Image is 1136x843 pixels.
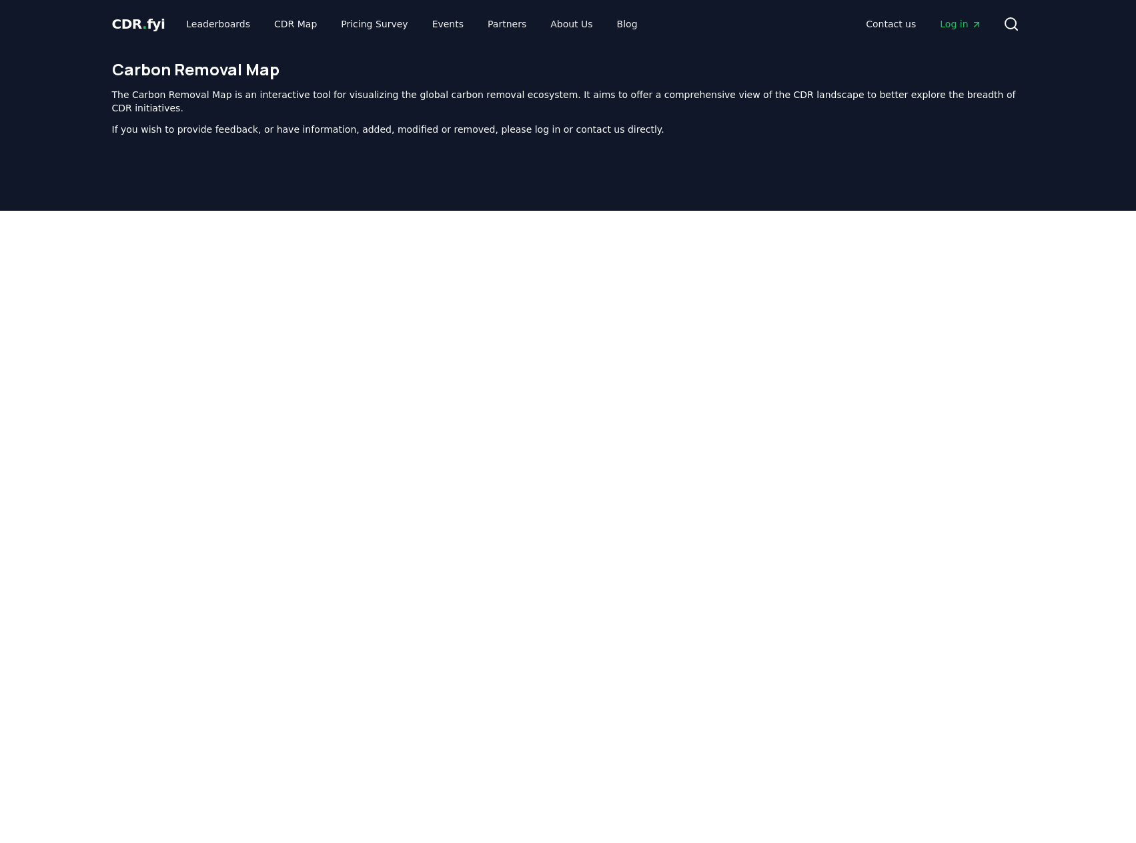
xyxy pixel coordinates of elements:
[929,12,992,36] a: Log in
[940,17,981,31] span: Log in
[540,12,603,36] a: About Us
[175,12,261,36] a: Leaderboards
[112,59,1025,80] h1: Carbon Removal Map
[855,12,927,36] a: Contact us
[112,88,1025,115] p: The Carbon Removal Map is an interactive tool for visualizing the global carbon removal ecosystem...
[422,12,474,36] a: Events
[855,12,992,36] nav: Main
[606,12,648,36] a: Blog
[112,15,165,33] a: CDR.fyi
[142,16,147,32] span: .
[330,12,418,36] a: Pricing Survey
[175,12,648,36] nav: Main
[112,16,165,32] span: CDR fyi
[263,12,328,36] a: CDR Map
[112,123,1025,136] p: If you wish to provide feedback, or have information, added, modified or removed, please log in o...
[477,12,537,36] a: Partners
